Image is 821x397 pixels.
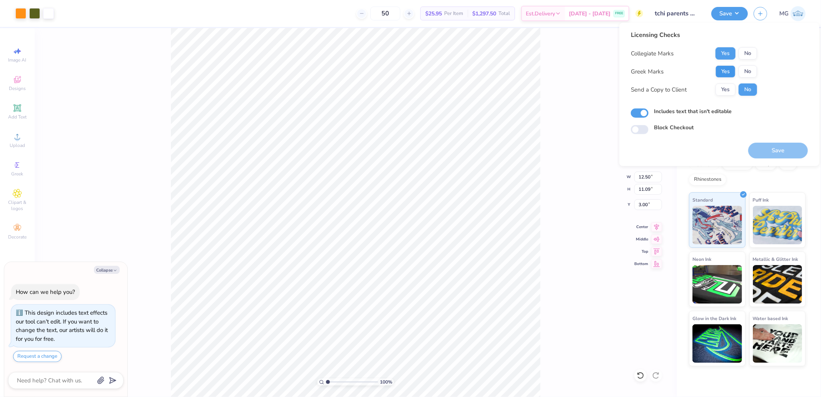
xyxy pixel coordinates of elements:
[8,57,27,63] span: Image AI
[16,309,108,343] div: This design includes text effects our tool can't edit. If you want to change the text, our artist...
[631,30,757,40] div: Licensing Checks
[692,255,711,263] span: Neon Ink
[753,324,803,363] img: Water based Ink
[753,206,803,244] img: Puff Ink
[711,7,748,20] button: Save
[9,85,26,92] span: Designs
[634,237,648,242] span: Middle
[370,7,400,20] input: – –
[380,379,392,385] span: 100 %
[631,49,674,58] div: Collegiate Marks
[8,234,27,240] span: Decorate
[13,351,62,362] button: Request a change
[631,67,664,76] div: Greek Marks
[753,265,803,304] img: Metallic & Glitter Ink
[649,6,706,21] input: Untitled Design
[753,314,788,322] span: Water based Ink
[716,65,736,78] button: Yes
[739,47,757,60] button: No
[634,249,648,254] span: Top
[472,10,496,18] span: $1,297.50
[779,6,806,21] a: MG
[753,255,798,263] span: Metallic & Glitter Ink
[779,9,789,18] span: MG
[716,47,736,60] button: Yes
[634,261,648,267] span: Bottom
[692,206,742,244] img: Standard
[8,114,27,120] span: Add Text
[692,196,713,204] span: Standard
[498,10,510,18] span: Total
[654,107,732,115] label: Includes text that isn't editable
[4,199,31,212] span: Clipart & logos
[634,224,648,230] span: Center
[10,142,25,148] span: Upload
[716,83,736,96] button: Yes
[425,10,442,18] span: $25.95
[526,10,555,18] span: Est. Delivery
[631,85,687,94] div: Send a Copy to Client
[689,174,726,185] div: Rhinestones
[615,11,623,16] span: FREE
[791,6,806,21] img: Michael Galon
[16,288,75,296] div: How can we help you?
[692,265,742,304] img: Neon Ink
[692,314,736,322] span: Glow in the Dark Ink
[753,196,769,204] span: Puff Ink
[94,266,120,274] button: Collapse
[12,171,23,177] span: Greek
[692,324,742,363] img: Glow in the Dark Ink
[654,123,694,132] label: Block Checkout
[739,83,757,96] button: No
[569,10,610,18] span: [DATE] - [DATE]
[739,65,757,78] button: No
[444,10,463,18] span: Per Item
